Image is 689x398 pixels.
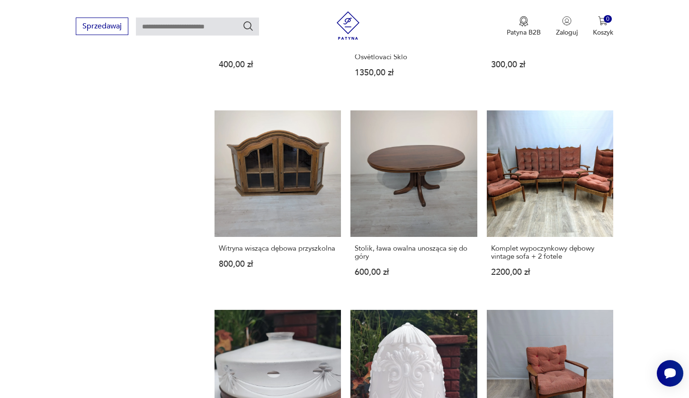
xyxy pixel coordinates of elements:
[355,69,473,77] p: 1350,00 zł
[593,16,613,37] button: 0Koszyk
[507,28,541,37] p: Patyna B2B
[76,18,128,35] button: Sprzedawaj
[593,28,613,37] p: Koszyk
[76,24,128,30] a: Sprzedawaj
[215,110,341,295] a: Witryna wisząca dębowa przyszkolnaWitryna wisząca dębowa przyszkolna800,00 zł
[657,360,683,387] iframe: Smartsupp widget button
[242,20,254,32] button: Szukaj
[491,61,609,69] p: 300,00 zł
[334,11,362,40] img: Patyna - sklep z meblami i dekoracjami vintage
[219,260,337,268] p: 800,00 zł
[355,37,473,61] h3: Klosz dynia,lata 70,dla [PERSON_NAME] dla fabryki Osvětlovací Sklo
[487,110,613,295] a: Komplet wypoczynkowy dębowy vintage sofa + 2 foteleKomplet wypoczynkowy dębowy vintage sofa + 2 f...
[219,61,337,69] p: 400,00 zł
[355,268,473,276] p: 600,00 zł
[562,16,572,26] img: Ikonka użytkownika
[355,244,473,261] h3: Stolik, ława owalna unosząca się do góry
[350,110,477,295] a: Stolik, ława owalna unosząca się do góryStolik, ława owalna unosząca się do góry600,00 zł
[556,28,578,37] p: Zaloguj
[519,16,528,27] img: Ikona medalu
[491,268,609,276] p: 2200,00 zł
[507,16,541,37] button: Patyna B2B
[491,244,609,261] h3: Komplet wypoczynkowy dębowy vintage sofa + 2 fotele
[604,15,612,23] div: 0
[598,16,608,26] img: Ikona koszyka
[507,16,541,37] a: Ikona medaluPatyna B2B
[556,16,578,37] button: Zaloguj
[219,244,337,253] h3: Witryna wisząca dębowa przyszkolna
